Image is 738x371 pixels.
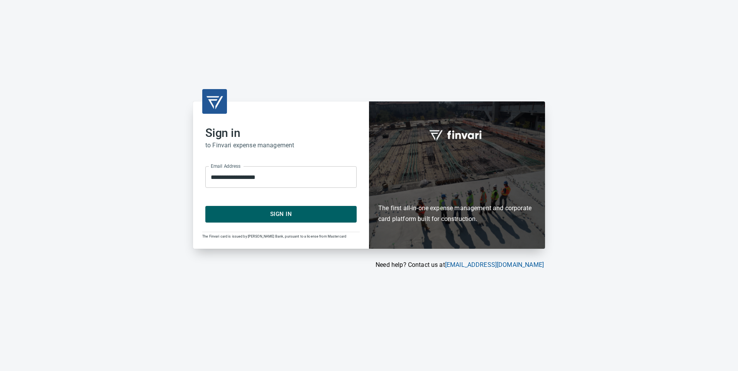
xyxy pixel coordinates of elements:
a: [EMAIL_ADDRESS][DOMAIN_NAME] [445,261,544,268]
button: Sign In [205,206,357,222]
h6: The first all-in-one expense management and corporate card platform built for construction. [378,158,536,224]
h2: Sign in [205,126,357,140]
div: Finvari [369,101,545,248]
h6: to Finvari expense management [205,140,357,151]
p: Need help? Contact us at [193,260,544,270]
span: The Finvari card is issued by [PERSON_NAME] Bank, pursuant to a license from Mastercard [202,234,346,238]
img: transparent_logo.png [205,92,224,111]
img: fullword_logo_white.png [428,126,486,143]
span: Sign In [214,209,348,219]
